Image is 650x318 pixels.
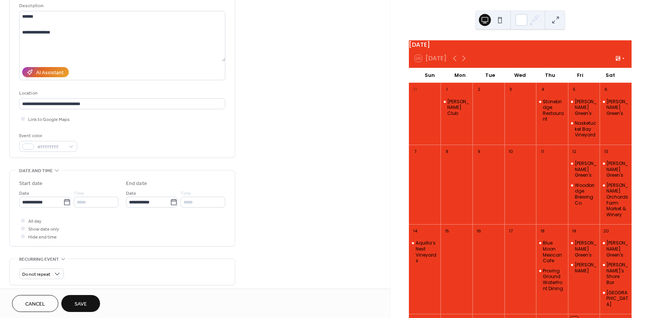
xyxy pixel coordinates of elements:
[445,68,475,83] div: Mon
[19,167,53,175] span: Date and time
[22,270,50,279] span: Do not repeat
[181,190,191,197] span: Time
[416,240,438,263] div: Aquilla’s Nest Vineyards
[565,68,595,83] div: Fri
[602,86,610,94] div: 6
[568,161,600,178] div: Haswell Green's
[411,86,419,94] div: 31
[600,290,632,307] div: Richmond Republic
[126,190,136,197] span: Date
[19,132,76,140] div: Event color
[475,227,483,235] div: 16
[570,86,579,94] div: 5
[507,147,515,156] div: 10
[25,300,45,308] span: Cancel
[543,99,565,122] div: Stonebridge Restaurant
[19,2,224,10] div: Description
[568,262,600,274] div: Tate's
[575,161,597,178] div: [PERSON_NAME] Green's
[505,68,535,83] div: Wed
[536,240,568,263] div: Blue Moon Mexican Cafe
[475,68,505,83] div: Tue
[447,99,469,116] div: [PERSON_NAME] Club
[443,86,451,94] div: 1
[36,69,64,77] div: AI Assistant
[570,227,579,235] div: 19
[61,295,100,312] button: Save
[568,182,600,206] div: Woodbridge Brewing Co.
[440,99,472,116] div: Jenks Club
[538,86,547,94] div: 4
[570,147,579,156] div: 12
[19,180,43,188] div: Start date
[568,99,600,116] div: Haswell Green's
[543,268,565,291] div: Proving Ground Waterfront Dining
[28,217,41,225] span: All day
[415,68,445,83] div: Sun
[411,227,419,235] div: 14
[602,147,610,156] div: 13
[475,86,483,94] div: 2
[606,161,629,178] div: [PERSON_NAME] Green's
[600,240,632,258] div: Haswell Green's
[600,99,632,116] div: Haswell Green's
[600,262,632,285] div: Joe Pop's Shore Bar
[606,262,629,285] div: [PERSON_NAME]'s Shore Bar
[74,300,87,308] span: Save
[600,161,632,178] div: Haswell Green's
[575,120,597,138] div: Nasketucket Bay Vineyard
[536,99,568,122] div: Stonebridge Restaurant
[536,268,568,291] div: Proving Ground Waterfront Dining
[37,143,65,151] span: #FFFFFFFF
[507,86,515,94] div: 3
[535,68,565,83] div: Thu
[409,240,441,263] div: Aquilla’s Nest Vineyards
[543,240,565,263] div: Blue Moon Mexican Cafe
[538,147,547,156] div: 11
[443,227,451,235] div: 15
[28,225,59,233] span: Show date only
[12,295,58,312] button: Cancel
[606,290,629,307] div: [GEOGRAPHIC_DATA]
[575,99,597,116] div: [PERSON_NAME] Green's
[475,147,483,156] div: 9
[606,99,629,116] div: [PERSON_NAME] Green's
[443,147,451,156] div: 8
[595,68,626,83] div: Sat
[411,147,419,156] div: 7
[600,182,632,218] div: Bishop's Orchards Farm Market & Winery
[126,180,147,188] div: End date
[575,240,597,258] div: [PERSON_NAME] Green's
[606,182,629,218] div: [PERSON_NAME] Orchards Farm Market & Winery
[575,262,597,274] div: [PERSON_NAME]
[606,240,629,258] div: [PERSON_NAME] Green's
[409,40,632,49] div: [DATE]
[602,227,610,235] div: 20
[538,227,547,235] div: 18
[19,89,224,97] div: Location
[507,227,515,235] div: 17
[22,67,69,77] button: AI Assistant
[568,240,600,258] div: Haswell Green's
[568,120,600,138] div: Nasketucket Bay Vineyard
[28,233,57,241] span: Hide end time
[28,116,70,124] span: Link to Google Maps
[575,182,597,206] div: Woodbridge Brewing Co.
[19,190,29,197] span: Date
[74,190,84,197] span: Time
[19,255,59,263] span: Recurring event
